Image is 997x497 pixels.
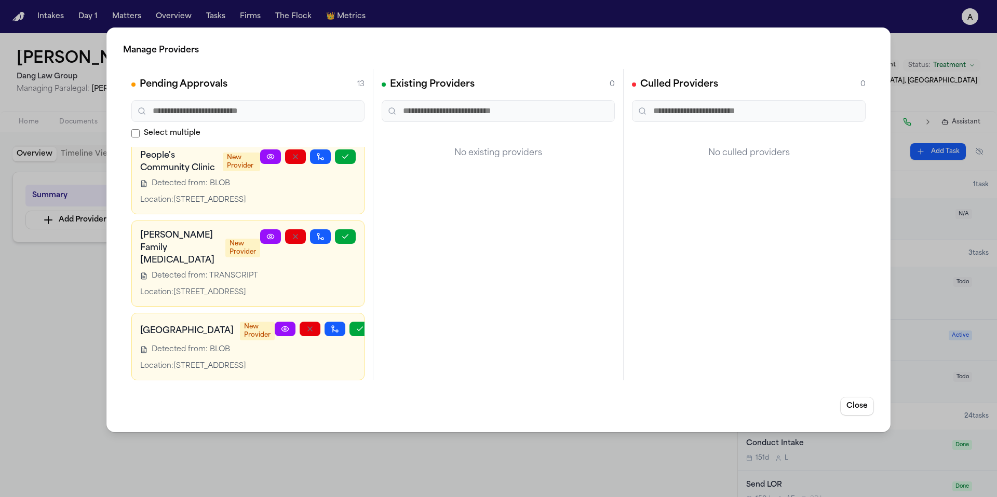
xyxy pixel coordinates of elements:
span: Select multiple [144,128,200,139]
div: No existing providers [382,130,615,176]
button: Merge [325,322,345,336]
h3: [GEOGRAPHIC_DATA] [140,325,234,337]
button: Merge [310,149,331,164]
h2: Manage Providers [123,44,874,57]
input: Select multiple [131,129,140,137]
button: Reject [300,322,320,336]
div: Location: [STREET_ADDRESS] [140,361,275,371]
span: Detected from: BLOB [152,344,230,355]
div: No culled providers [632,130,866,176]
span: Detected from: BLOB [152,178,230,189]
h2: Pending Approvals [140,77,227,92]
span: 13 [357,79,365,90]
button: Approve [335,229,356,244]
h3: [PERSON_NAME] Family [MEDICAL_DATA] [140,229,219,267]
button: Reject [285,229,306,244]
h2: Existing Providers [390,77,475,92]
div: Location: [STREET_ADDRESS] [140,195,260,205]
span: 0 [610,79,615,90]
a: View Provider [275,322,295,336]
button: Reject [285,149,306,164]
span: New Provider [223,153,260,171]
button: Merge [310,229,331,244]
h2: Culled Providers [640,77,718,92]
span: Detected from: TRANSCRIPT [152,271,258,281]
a: View Provider [260,149,281,164]
a: View Provider [260,229,281,244]
span: New Provider [225,239,260,257]
button: Approve [349,322,370,336]
div: Location: [STREET_ADDRESS] [140,287,260,298]
span: New Provider [240,322,275,340]
button: Close [840,397,874,416]
span: 0 [860,79,866,90]
h3: People's Community Clinic [140,149,217,174]
button: Approve [335,149,356,164]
